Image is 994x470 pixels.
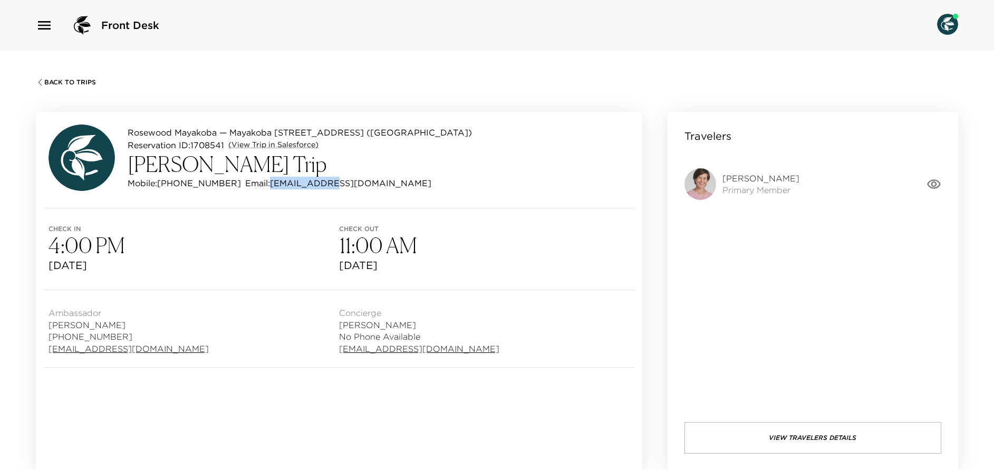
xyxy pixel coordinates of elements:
button: Back To Trips [36,78,96,87]
span: [PERSON_NAME] [339,319,499,331]
button: View Travelers Details [684,422,941,454]
span: Concierge [339,307,499,319]
span: Ambassador [49,307,209,319]
img: logo [70,13,95,38]
a: (View Trip in Salesforce) [228,140,319,150]
h3: [PERSON_NAME] Trip [128,151,472,177]
span: [DATE] [49,258,339,273]
span: [PERSON_NAME] [49,319,209,331]
span: Check out [339,225,630,233]
p: Rosewood Mayakoba — Mayakoba [STREET_ADDRESS] ([GEOGRAPHIC_DATA]) [128,126,472,139]
span: [PHONE_NUMBER] [49,331,209,342]
p: Travelers [684,129,731,143]
span: Front Desk [101,18,159,33]
h3: 11:00 AM [339,233,630,258]
span: [DATE] [339,258,630,273]
p: Email: [EMAIL_ADDRESS][DOMAIN_NAME] [245,177,431,189]
img: Z [684,168,716,200]
h3: 4:00 PM [49,233,339,258]
span: Check in [49,225,339,233]
a: [EMAIL_ADDRESS][DOMAIN_NAME] [339,343,499,354]
span: No Phone Available [339,331,499,342]
p: Mobile: [PHONE_NUMBER] [128,177,241,189]
span: Primary Member [722,184,799,196]
span: Back To Trips [44,79,96,86]
img: avatar.4afec266560d411620d96f9f038fe73f.svg [49,124,115,191]
a: [EMAIL_ADDRESS][DOMAIN_NAME] [49,343,209,354]
p: Reservation ID: 1708541 [128,139,224,151]
span: [PERSON_NAME] [722,172,799,184]
img: User [937,14,958,35]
